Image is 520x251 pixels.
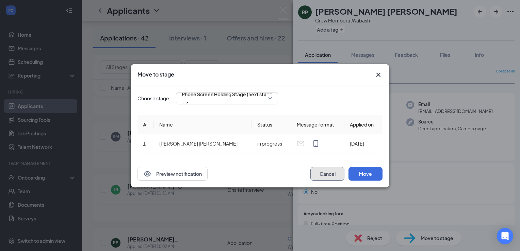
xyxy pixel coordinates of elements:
[143,140,146,147] span: 1
[137,115,154,134] th: #
[497,228,513,244] div: Open Intercom Messenger
[310,167,344,181] button: Cancel
[291,115,344,134] th: Message format
[143,170,151,178] svg: Eye
[374,71,383,79] button: Close
[348,167,383,181] button: Move
[344,134,383,153] td: [DATE]
[182,99,190,107] svg: Checkmark
[137,95,170,102] span: Choose stage:
[252,134,291,153] td: in progress
[344,115,383,134] th: Applied on
[374,71,383,79] svg: Cross
[137,71,174,78] h3: Move to stage
[154,115,252,134] th: Name
[182,89,274,99] span: Phone Screen Holding Stage (next stage)
[312,139,320,148] svg: MobileSms
[137,167,208,181] button: EyePreview notification
[297,139,305,148] svg: Email
[154,134,252,153] td: [PERSON_NAME] [PERSON_NAME]
[252,115,291,134] th: Status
